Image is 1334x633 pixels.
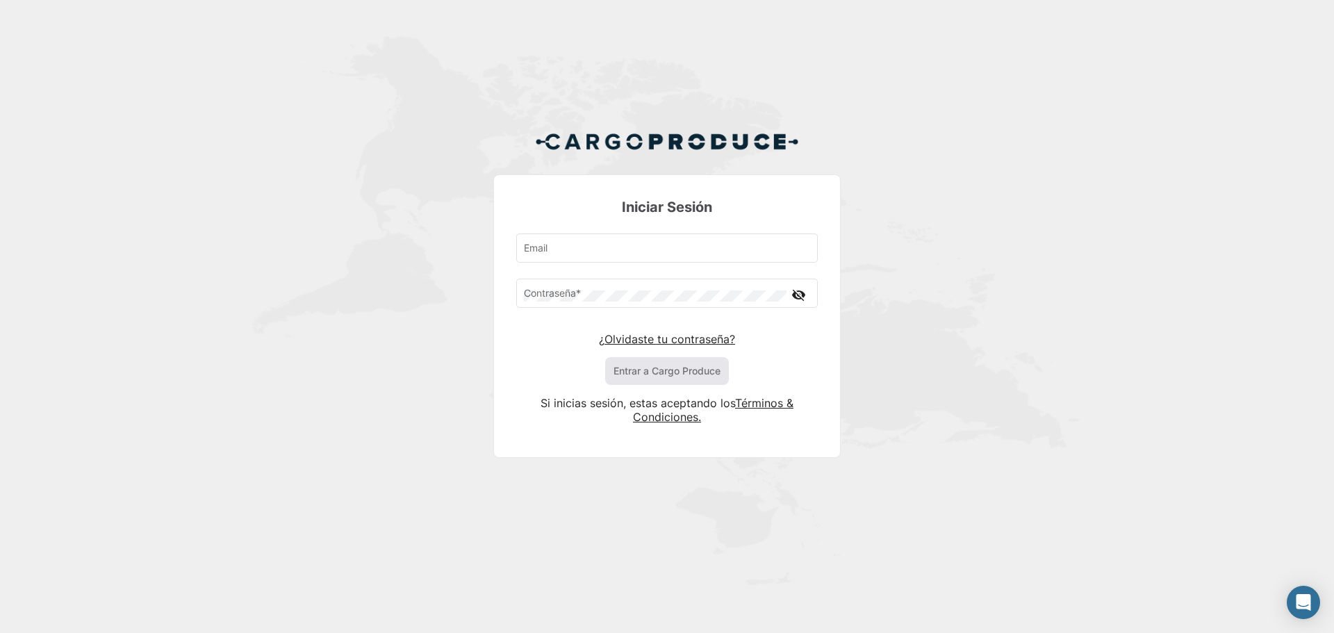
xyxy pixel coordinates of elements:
[535,125,799,158] img: Cargo Produce Logo
[790,286,807,304] mat-icon: visibility_off
[516,197,818,217] h3: Iniciar Sesión
[541,396,735,410] span: Si inicias sesión, estas aceptando los
[1287,586,1320,619] div: Abrir Intercom Messenger
[599,332,735,346] a: ¿Olvidaste tu contraseña?
[633,396,793,424] a: Términos & Condiciones.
